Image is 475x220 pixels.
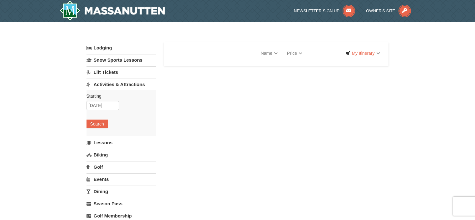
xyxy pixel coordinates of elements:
[282,47,307,59] a: Price
[87,120,108,128] button: Search
[294,8,339,13] span: Newsletter Sign Up
[87,66,156,78] a: Lift Tickets
[87,149,156,161] a: Biking
[60,1,165,21] img: Massanutten Resort Logo
[87,161,156,173] a: Golf
[87,137,156,148] a: Lessons
[87,79,156,90] a: Activities & Attractions
[294,8,355,13] a: Newsletter Sign Up
[60,1,165,21] a: Massanutten Resort
[87,42,156,54] a: Lodging
[256,47,282,59] a: Name
[87,186,156,197] a: Dining
[342,49,384,58] a: My Itinerary
[366,8,395,13] span: Owner's Site
[87,93,151,99] label: Starting
[87,173,156,185] a: Events
[366,8,411,13] a: Owner's Site
[87,198,156,209] a: Season Pass
[87,54,156,66] a: Snow Sports Lessons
